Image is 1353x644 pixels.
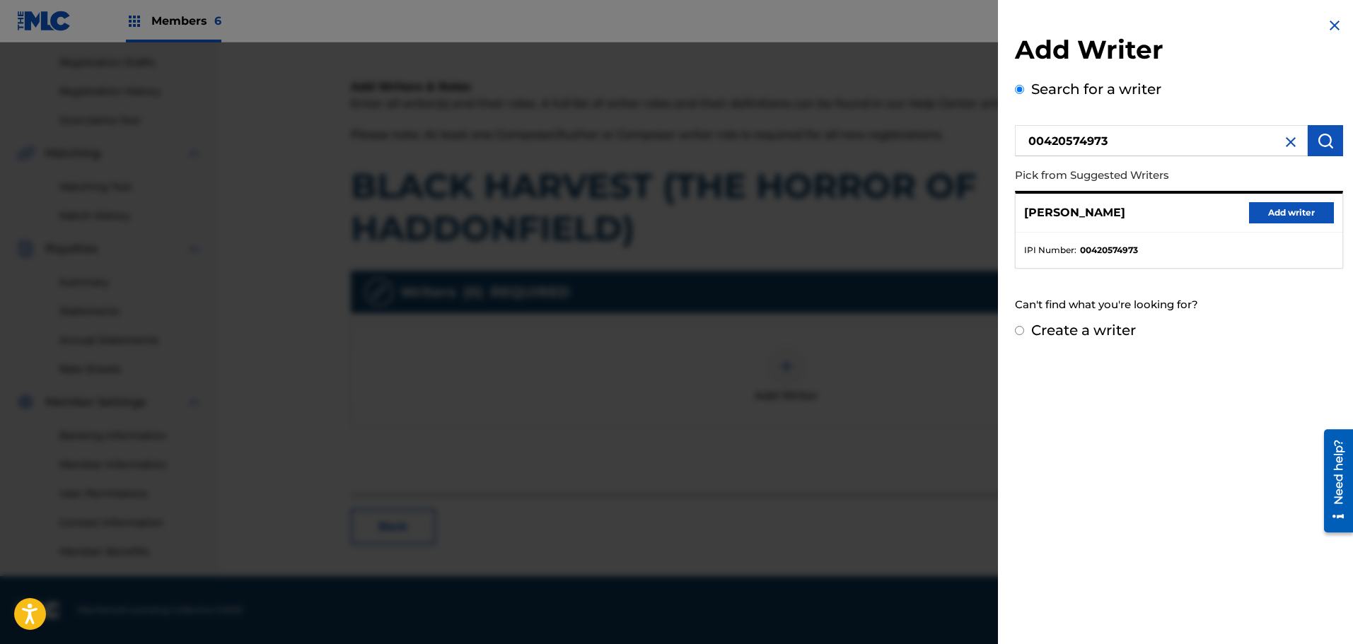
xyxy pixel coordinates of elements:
img: MLC Logo [17,11,71,31]
img: Top Rightsholders [126,13,143,30]
strong: 00420574973 [1080,244,1138,257]
h2: Add Writer [1015,34,1343,70]
span: 6 [214,14,221,28]
span: Members [151,13,221,29]
label: Search for a writer [1031,81,1161,98]
p: [PERSON_NAME] [1024,204,1125,221]
img: close [1282,134,1299,151]
iframe: Chat Widget [1282,576,1353,644]
img: Search Works [1317,132,1334,149]
p: Pick from Suggested Writers [1015,160,1262,191]
span: IPI Number : [1024,244,1076,257]
input: Search writer's name or IPI Number [1015,125,1308,156]
iframe: Resource Center [1313,423,1353,537]
div: Can't find what you're looking for? [1015,290,1343,320]
label: Create a writer [1031,322,1136,339]
button: Add writer [1249,202,1334,223]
